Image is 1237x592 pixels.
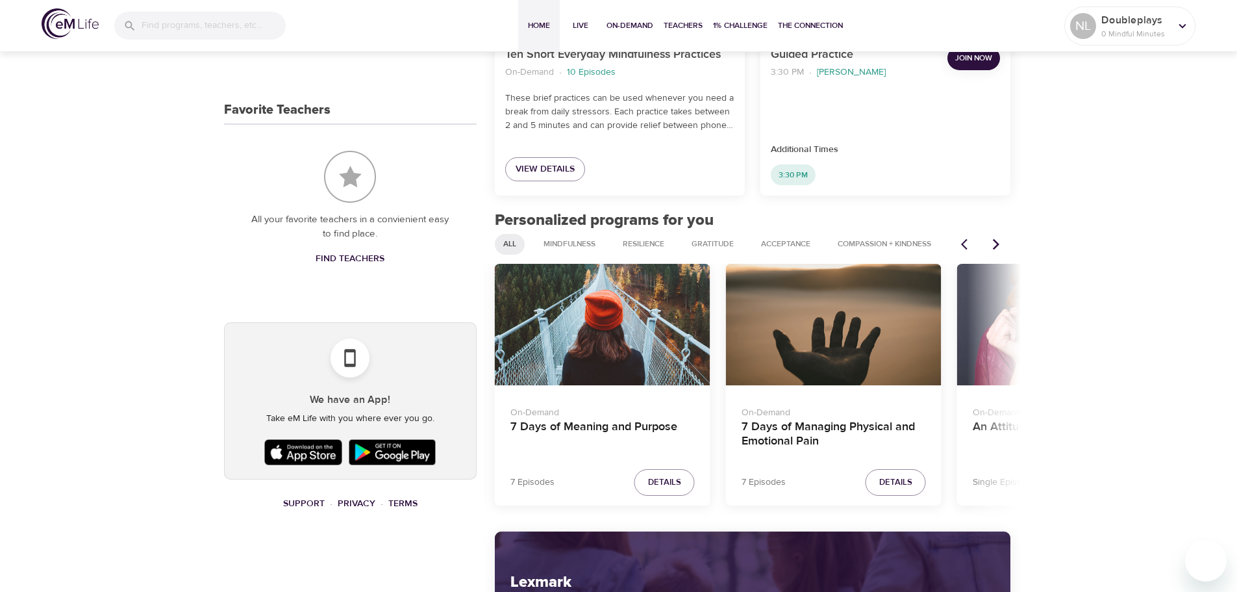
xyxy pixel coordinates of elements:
nav: breadcrumb [771,64,937,81]
button: Details [634,469,695,496]
button: 7 Days of Managing Physical and Emotional Pain [726,264,942,385]
a: Support [283,498,325,509]
p: 3:30 PM [771,66,804,79]
div: NL [1070,13,1096,39]
p: 7 Episodes [510,476,555,489]
a: Privacy [338,498,375,509]
button: 7 Days of Meaning and Purpose [495,264,710,385]
img: logo [42,8,99,39]
button: Details [866,469,926,496]
iframe: Button to launch messaging window [1185,540,1227,582]
p: These brief practices can be used whenever you need a break from daily stressors. Each practice t... [505,92,734,133]
div: Acceptance [753,234,819,255]
span: Acceptance [753,238,818,250]
p: 7 Episodes [742,476,786,489]
span: Teachers [664,19,703,32]
h4: 7 Days of Managing Physical and Emotional Pain [742,420,926,451]
span: Join Now [955,51,992,65]
nav: breadcrumb [505,64,734,81]
span: All [495,238,524,250]
img: Favorite Teachers [324,151,376,203]
button: Join Now [947,46,1000,70]
a: View Details [505,157,585,181]
p: On-Demand [505,66,554,79]
span: Home [523,19,555,32]
span: Details [648,475,681,490]
p: All your favorite teachers in a convienient easy to find place. [250,212,451,242]
h2: Personalized programs for you [495,211,1011,230]
input: Find programs, teachers, etc... [142,12,286,40]
li: · [381,495,383,513]
h4: 7 Days of Meaning and Purpose [510,420,695,451]
div: Mindfulness [535,234,604,255]
div: Compassion + Kindness [829,234,940,255]
p: On-Demand [973,401,1157,420]
button: Next items [982,230,1010,259]
button: Previous items [953,230,982,259]
span: Mindfulness [536,238,603,250]
span: Gratitude [684,238,742,250]
p: [PERSON_NAME] [817,66,886,79]
span: Find Teachers [316,251,384,267]
h4: An Attitude of Gratitude [973,420,1157,451]
span: 3:30 PM [771,170,816,181]
p: On-Demand [510,401,695,420]
li: · [809,64,812,81]
li: · [330,495,332,513]
span: View Details [516,161,575,177]
p: Guided Practice [771,46,937,64]
img: Apple App Store [261,436,345,469]
h5: We have an App! [235,393,466,407]
span: Details [879,475,912,490]
p: Additional Times [771,143,1000,157]
p: Doubleplays [1101,12,1170,28]
span: The Connection [778,19,843,32]
span: 1% Challenge [713,19,768,32]
li: · [559,64,562,81]
p: 0 Mindful Minutes [1101,28,1170,40]
div: Resilience [614,234,673,255]
img: Google Play Store [345,436,439,469]
div: 3:30 PM [771,164,816,185]
p: Single Episode [973,476,1032,489]
p: 10 Episodes [567,66,616,79]
span: On-Demand [606,19,653,32]
h3: Favorite Teachers [224,103,331,118]
p: Take eM Life with you where ever you go. [235,412,466,426]
div: All [495,234,525,255]
a: Find Teachers [310,247,390,271]
h2: Lexmark [510,573,995,592]
p: On-Demand [742,401,926,420]
button: An Attitude of Gratitude [957,264,1173,385]
p: Ten Short Everyday Mindfulness Practices [505,46,734,64]
span: Resilience [615,238,672,250]
span: Compassion + Kindness [830,238,939,250]
nav: breadcrumb [224,495,477,513]
span: Live [565,19,596,32]
div: Gratitude [683,234,742,255]
a: Terms [388,498,418,509]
